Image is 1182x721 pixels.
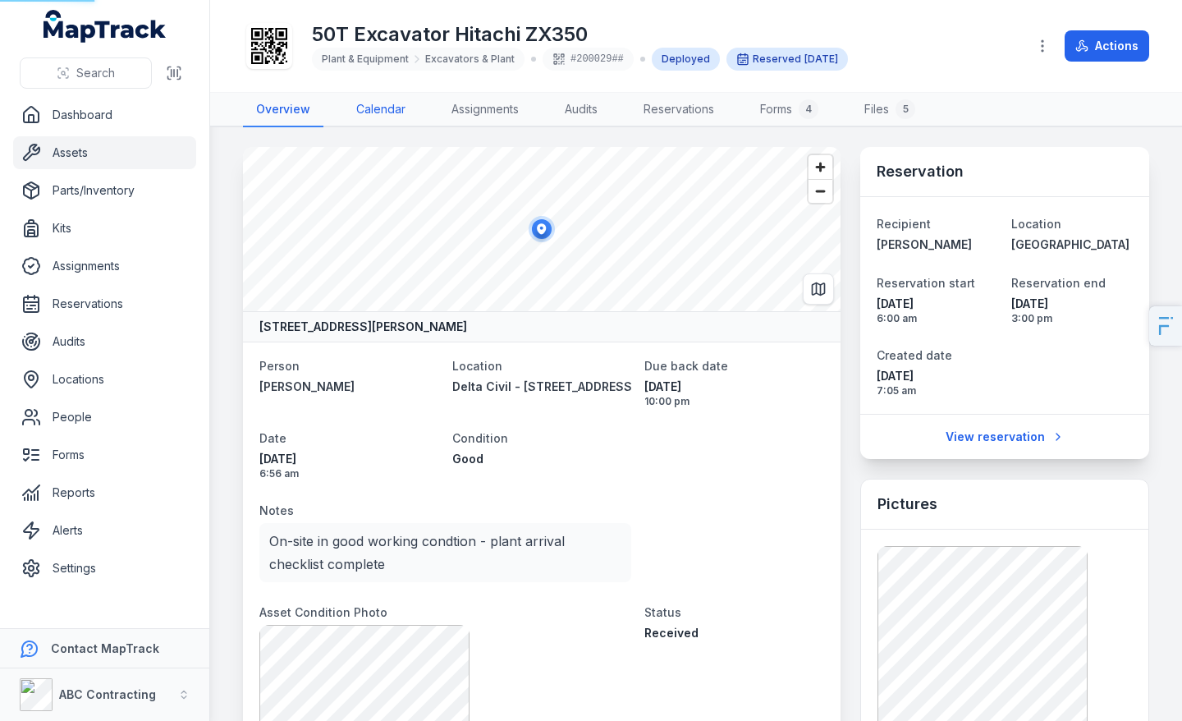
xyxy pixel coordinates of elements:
span: 7:05 am [877,384,998,397]
span: [DATE] [1011,296,1133,312]
a: Reservations [630,93,727,127]
span: 10:00 pm [644,395,824,408]
a: Assignments [13,250,196,282]
p: On-site in good working condtion - plant arrival checklist complete [269,530,621,576]
a: [PERSON_NAME] [259,379,439,395]
div: Reserved [726,48,848,71]
a: [GEOGRAPHIC_DATA] [1011,237,1133,253]
span: [DATE] [259,451,439,467]
div: 5 [896,99,915,119]
span: Asset Condition Photo [259,605,387,619]
span: [GEOGRAPHIC_DATA] [1011,237,1129,251]
span: 6:56 am [259,467,439,480]
h3: Reservation [877,160,964,183]
button: Actions [1065,30,1149,62]
span: Recipient [877,217,931,231]
a: Audits [552,93,611,127]
a: MapTrack [44,10,167,43]
button: Zoom out [809,179,832,203]
span: Location [452,359,502,373]
time: 22/08/2025, 7:05:32 am [877,368,998,397]
a: Reports [13,476,196,509]
time: 15/09/2025, 6:00:00 am [804,53,838,66]
canvas: Map [243,147,841,311]
a: Dashboard [13,99,196,131]
span: Status [644,605,681,619]
div: 4 [799,99,818,119]
span: [DATE] [644,379,824,395]
a: Settings [13,552,196,585]
time: 20/09/2025, 3:00:00 pm [1011,296,1133,325]
span: 3:00 pm [1011,312,1133,325]
a: Audits [13,325,196,358]
span: Location [1011,217,1061,231]
a: Alerts [13,514,196,547]
h1: 50T Excavator Hitachi ZX350 [312,21,848,48]
span: Reservation end [1011,276,1106,290]
span: Search [76,65,115,81]
a: Calendar [343,93,419,127]
a: Delta Civil - [STREET_ADDRESS][PERSON_NAME] [452,379,632,395]
button: Search [20,57,152,89]
a: Kits [13,212,196,245]
span: 6:00 am [877,312,998,325]
span: Reservation start [877,276,975,290]
span: Person [259,359,300,373]
span: Plant & Equipment [322,53,409,66]
a: Forms4 [747,93,832,127]
strong: [STREET_ADDRESS][PERSON_NAME] [259,319,467,335]
div: Deployed [652,48,720,71]
span: Created date [877,348,952,362]
a: View reservation [935,421,1075,452]
a: Assignments [438,93,532,127]
a: Locations [13,363,196,396]
a: Assets [13,136,196,169]
span: [DATE] [804,53,838,65]
h3: Pictures [877,493,937,516]
a: [PERSON_NAME] [877,237,998,253]
strong: ABC Contracting [59,687,156,701]
a: Forms [13,439,196,471]
span: [DATE] [877,296,998,312]
span: Notes [259,503,294,517]
button: Zoom in [809,155,832,179]
time: 15/09/2025, 6:00:00 am [877,296,998,325]
span: Delta Civil - [STREET_ADDRESS][PERSON_NAME] [452,379,731,393]
a: Overview [243,93,323,127]
button: Switch to Map View [803,273,834,305]
time: 22/08/2025, 6:56:57 am [259,451,439,480]
span: [DATE] [877,368,998,384]
span: Due back date [644,359,728,373]
span: Date [259,431,286,445]
a: Files5 [851,93,928,127]
a: People [13,401,196,434]
span: Received [644,626,699,640]
span: Condition [452,431,508,445]
span: Good [452,452,483,466]
a: Parts/Inventory [13,174,196,207]
div: #200029## [543,48,634,71]
time: 05/09/2025, 10:00:00 pm [644,379,824,408]
strong: Contact MapTrack [51,641,159,655]
a: Reservations [13,287,196,320]
span: Excavators & Plant [425,53,515,66]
